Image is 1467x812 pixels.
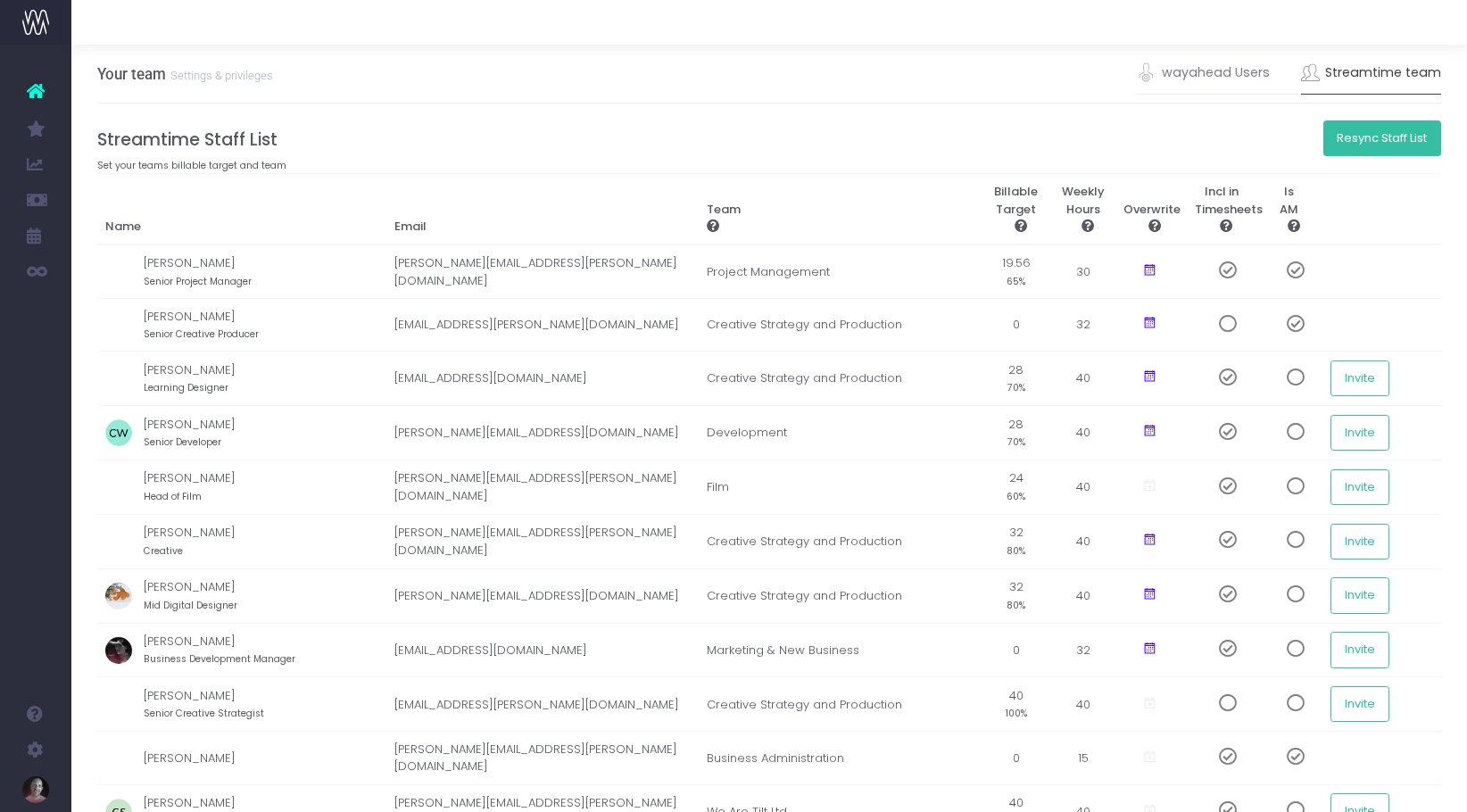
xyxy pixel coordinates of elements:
td: [PERSON_NAME][EMAIL_ADDRESS][PERSON_NAME][DOMAIN_NAME] [386,732,699,785]
th: Is AM [1257,174,1322,245]
button: Invite [1330,524,1389,559]
img: profile_images [105,419,132,446]
th: Email [386,174,699,245]
td: [PERSON_NAME][EMAIL_ADDRESS][DOMAIN_NAME] [386,406,699,460]
td: 32 [1052,623,1115,677]
td: 15 [1052,732,1115,785]
td: 40 [1052,568,1115,623]
td: 40 [1052,406,1115,460]
small: Set your teams billable target and team [97,156,286,172]
a: wayahead Users [1137,53,1270,94]
td: 40 [1052,460,1115,514]
td: [PERSON_NAME] [144,677,385,732]
td: [PERSON_NAME][EMAIL_ADDRESS][PERSON_NAME][DOMAIN_NAME] [386,514,699,568]
h3: Your team [97,65,273,83]
img: profile_images [105,312,132,339]
td: [PERSON_NAME] [144,298,385,352]
td: Creative Strategy and Production [699,298,981,352]
td: 28 [981,352,1052,406]
button: Invite [1330,686,1389,722]
small: 80% [1007,596,1025,612]
td: [PERSON_NAME] [144,568,385,623]
td: 32 [981,568,1052,623]
button: Invite [1330,415,1389,451]
td: 19.56 [981,244,1052,298]
td: [EMAIL_ADDRESS][PERSON_NAME][DOMAIN_NAME] [386,677,699,732]
small: 70% [1007,378,1025,394]
td: Creative Strategy and Production [699,514,981,568]
small: Senior Creative Strategist [144,704,264,720]
td: [PERSON_NAME][EMAIL_ADDRESS][PERSON_NAME][DOMAIN_NAME] [386,244,699,298]
td: [PERSON_NAME] [144,406,385,460]
th: Billable Target [981,174,1052,245]
td: [PERSON_NAME] [144,244,385,298]
th: Team [699,174,981,245]
td: Project Management [699,244,981,298]
td: Creative Strategy and Production [699,568,981,623]
img: profile_images [105,637,132,664]
td: [PERSON_NAME] [144,514,385,568]
small: Senior Project Manager [144,272,252,288]
small: Settings & privileges [166,65,273,83]
small: Head of Film [144,487,202,503]
small: 60% [1007,487,1025,503]
small: Mid Digital Designer [144,596,237,612]
small: Creative [144,542,183,558]
td: 40 [1052,352,1115,406]
td: [PERSON_NAME] [144,623,385,677]
td: 32 [1052,298,1115,352]
td: [EMAIL_ADDRESS][DOMAIN_NAME] [386,623,699,677]
td: [PERSON_NAME] [144,732,385,785]
td: 0 [981,623,1052,677]
button: Invite [1330,577,1389,613]
td: 24 [981,460,1052,514]
small: 65% [1007,272,1025,288]
th: Incl in Timesheets [1186,174,1257,245]
td: Business Administration [699,732,981,785]
th: Overwrite [1115,174,1186,245]
td: [EMAIL_ADDRESS][DOMAIN_NAME] [386,352,699,406]
button: Resync Staff List [1323,120,1442,156]
button: Invite [1330,469,1389,505]
td: 32 [981,514,1052,568]
img: profile_images [105,259,132,286]
h4: Streamtime Staff List [97,129,1442,150]
small: Senior Developer [144,433,221,449]
img: profile_images [105,528,132,555]
td: [PERSON_NAME][EMAIL_ADDRESS][DOMAIN_NAME] [386,568,699,623]
th: Weekly Hours [1052,174,1115,245]
small: 80% [1007,542,1025,558]
img: profile_images [105,474,132,501]
img: profile_images [105,691,132,717]
td: Development [699,406,981,460]
button: Invite [1330,632,1389,667]
td: Marketing & New Business [699,623,981,677]
img: images/default_profile_image.png [22,776,49,803]
td: 40 [1052,677,1115,732]
td: Creative Strategy and Production [699,677,981,732]
td: 28 [981,406,1052,460]
td: Film [699,460,981,514]
th: Name [97,174,386,245]
td: 40 [1052,514,1115,568]
small: Learning Designer [144,378,228,394]
small: Business Development Manager [144,650,295,666]
td: 0 [981,298,1052,352]
small: Senior Creative Producer [144,325,259,341]
a: Streamtime team [1301,53,1442,94]
img: profile_images [105,583,132,609]
small: 100% [1006,704,1027,720]
img: profile_images [105,365,132,392]
td: 40 [981,677,1052,732]
button: Invite [1330,360,1389,396]
img: profile_images [105,745,132,772]
small: 70% [1007,433,1025,449]
td: Creative Strategy and Production [699,352,981,406]
td: 30 [1052,244,1115,298]
td: [EMAIL_ADDRESS][PERSON_NAME][DOMAIN_NAME] [386,298,699,352]
td: [PERSON_NAME] [144,460,385,514]
td: 0 [981,732,1052,785]
td: [PERSON_NAME] [144,352,385,406]
td: [PERSON_NAME][EMAIL_ADDRESS][PERSON_NAME][DOMAIN_NAME] [386,460,699,514]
